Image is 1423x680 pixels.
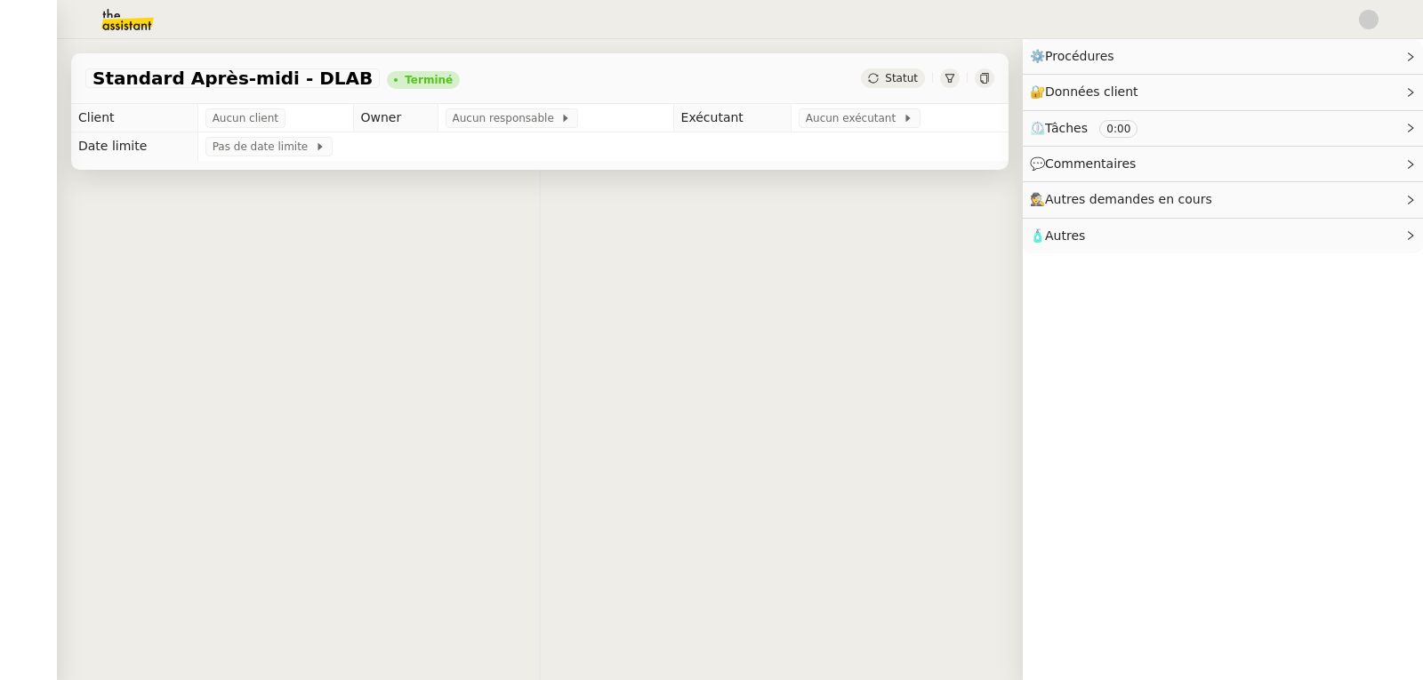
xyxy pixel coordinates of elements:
span: Autres demandes en cours [1045,192,1212,206]
span: Tâches [1045,121,1088,135]
span: 🕵️ [1030,192,1220,206]
nz-tag: 0:00 [1099,120,1138,138]
span: 🧴 [1030,228,1085,243]
div: ⚙️Procédures [1023,39,1423,74]
div: 🕵️Autres demandes en cours [1023,182,1423,217]
span: Procédures [1045,49,1114,63]
span: Pas de date limite [213,138,315,156]
span: 💬 [1030,156,1144,171]
div: 🧴Autres [1023,219,1423,253]
div: ⏲️Tâches 0:00 [1023,111,1423,146]
span: Statut [885,72,918,84]
span: ⚙️ [1030,46,1122,67]
span: Aucun responsable [453,109,561,127]
td: Owner [353,104,438,132]
span: Standard Après-midi - DLAB [92,69,373,87]
div: Terminé [405,75,453,85]
span: Autres [1045,228,1085,243]
span: Commentaires [1045,156,1136,171]
td: Client [71,104,197,132]
span: ⏲️ [1030,121,1153,135]
span: Aucun client [213,109,278,127]
div: 💬Commentaires [1023,147,1423,181]
span: Données client [1045,84,1138,99]
td: Exécutant [673,104,791,132]
div: 🔐Données client [1023,75,1423,109]
span: 🔐 [1030,82,1146,102]
td: Date limite [71,132,197,161]
span: Aucun exécutant [806,109,903,127]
